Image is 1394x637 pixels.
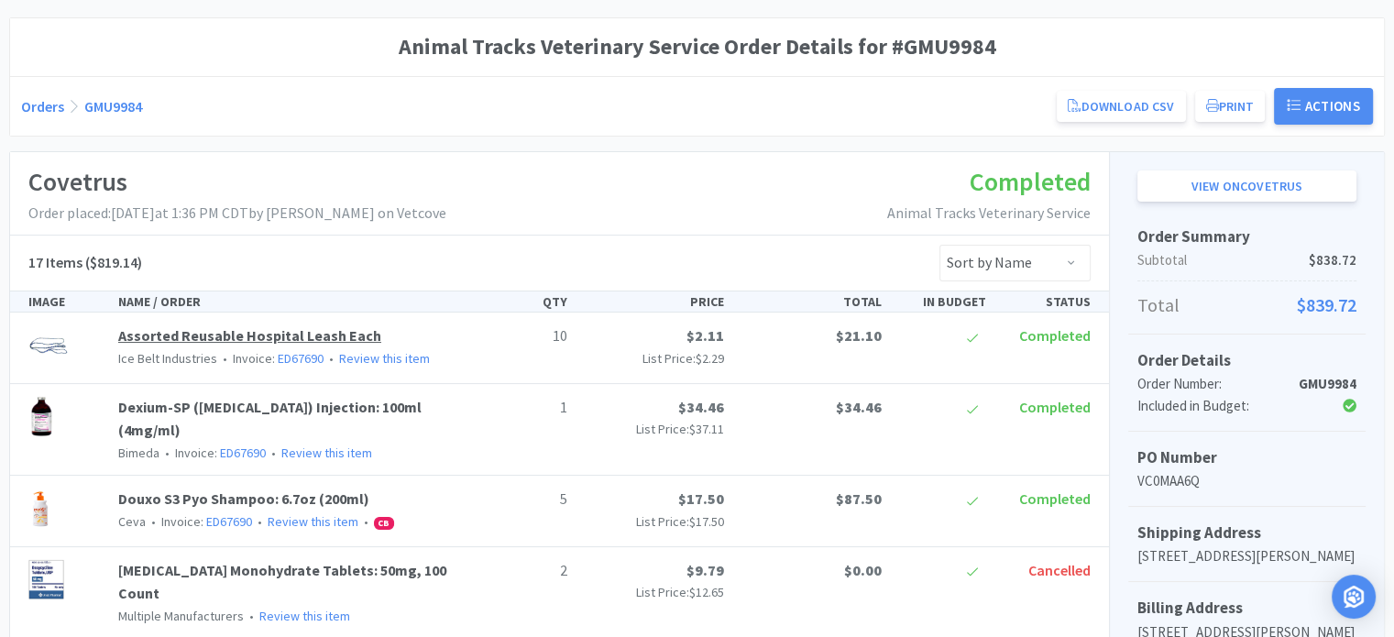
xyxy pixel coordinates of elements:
[28,324,69,365] img: 4caff07cc52f4557b9f3676294f4872a_26643.png
[1137,291,1356,320] p: Total
[477,324,567,348] p: 10
[118,513,146,530] span: Ceva
[148,513,159,530] span: •
[162,445,172,461] span: •
[731,291,888,312] div: TOTAL
[118,489,369,508] a: Douxo S3 Pyo Shampoo: 6.7oz (200ml)
[582,582,724,602] p: List Price:
[146,513,252,530] span: Invoice:
[206,513,252,530] a: ED67690
[835,326,881,345] span: $21.10
[361,513,371,530] span: •
[1137,395,1283,417] div: Included in Budget:
[118,398,422,440] a: Dexium-SP ([MEDICAL_DATA]) Injection: 100ml (4mg/ml)
[686,561,724,579] span: $9.79
[118,326,381,345] a: Assorted Reusable Hospital Leash Each
[1019,326,1091,345] span: Completed
[1137,521,1356,545] h5: Shipping Address
[1137,545,1356,567] p: [STREET_ADDRESS][PERSON_NAME]
[696,350,724,367] span: $2.29
[993,291,1098,312] div: STATUS
[470,291,575,312] div: QTY
[339,350,430,367] a: Review this item
[1137,249,1356,271] p: Subtotal
[1019,398,1091,416] span: Completed
[582,419,724,439] p: List Price:
[220,350,230,367] span: •
[1195,91,1266,122] button: Print
[1274,88,1373,125] button: Actions
[1137,348,1356,373] h5: Order Details
[575,291,731,312] div: PRICE
[28,251,142,275] h5: ($819.14)
[84,97,142,115] a: GMU9984
[888,291,993,312] div: IN BUDGET
[118,445,159,461] span: Bimeda
[28,161,446,203] h1: Covetrus
[887,202,1091,225] p: Animal Tracks Veterinary Service
[1057,91,1185,122] a: Download CSV
[689,513,724,530] span: $17.50
[21,97,64,115] a: Orders
[477,396,567,420] p: 1
[1137,170,1356,202] a: View onCovetrus
[970,165,1091,198] span: Completed
[268,513,358,530] a: Review this item
[477,488,567,511] p: 5
[159,445,266,461] span: Invoice:
[843,561,881,579] span: $0.00
[111,291,470,312] div: NAME / ORDER
[118,561,446,603] a: [MEDICAL_DATA] Monohydrate Tablets: 50mg, 100 Count
[255,513,265,530] span: •
[1299,375,1356,392] strong: GMU9984
[686,326,724,345] span: $2.11
[259,608,350,624] a: Review this item
[118,608,244,624] span: Multiple Manufacturers
[28,488,52,528] img: 0672c5f8764042648eb63ac31b5a8553_404042.png
[1297,291,1356,320] span: $839.72
[217,350,324,367] span: Invoice:
[477,559,567,583] p: 2
[1137,596,1356,621] h5: Billing Address
[1137,225,1356,249] h5: Order Summary
[21,29,1373,64] h1: Animal Tracks Veterinary Service Order Details for #GMU9984
[28,202,446,225] p: Order placed: [DATE] at 1:36 PM CDT by [PERSON_NAME] on Vetcove
[1332,575,1376,619] div: Open Intercom Messenger
[326,350,336,367] span: •
[1019,489,1091,508] span: Completed
[28,253,82,271] span: 17 Items
[689,421,724,437] span: $37.11
[835,398,881,416] span: $34.46
[678,489,724,508] span: $17.50
[220,445,266,461] a: ED67690
[269,445,279,461] span: •
[281,445,372,461] a: Review this item
[835,489,881,508] span: $87.50
[1137,373,1283,395] div: Order Number:
[21,291,111,312] div: IMAGE
[689,584,724,600] span: $12.65
[278,350,324,367] a: ED67690
[1309,249,1356,271] span: $838.72
[247,608,257,624] span: •
[582,348,724,368] p: List Price:
[118,350,217,367] span: Ice Belt Industries
[375,518,393,529] span: CB
[678,398,724,416] span: $34.46
[1137,470,1356,492] p: VC0MAA6Q
[1137,445,1356,470] h5: PO Number
[28,559,64,599] img: b7903cf84f564443bb3499850c27393d_712094.png
[582,511,724,532] p: List Price:
[28,396,55,436] img: 9ef4eb10e6ce4d419c6be285e3fe615d_319387.png
[1028,561,1091,579] span: Cancelled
